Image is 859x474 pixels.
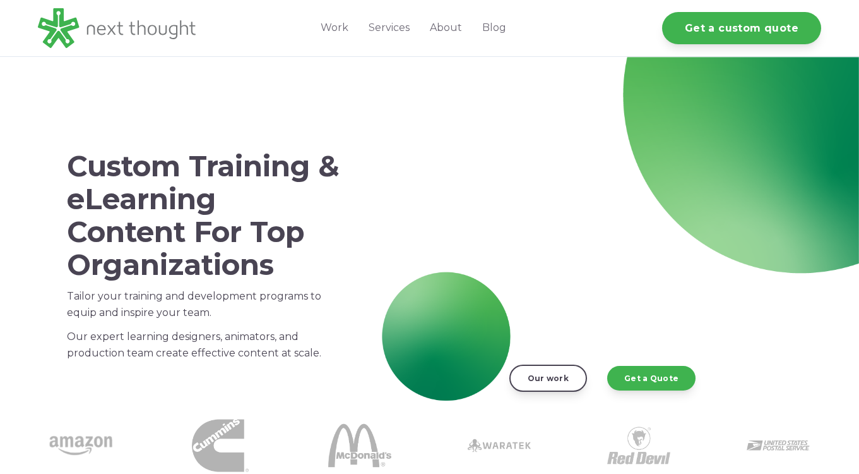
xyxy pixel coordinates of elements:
[607,366,696,390] a: Get a Quote
[662,12,821,44] a: Get a custom quote
[509,365,587,391] a: Our work
[409,139,788,353] iframe: NextThought Reel
[192,417,249,474] img: Cummins
[67,329,340,362] p: Our expert learning designers, animators, and production team create effective content at scale.
[67,288,340,321] p: Tailor your training and development programs to equip and inspire your team.
[38,8,196,48] img: LG - NextThought Logo
[67,150,340,281] h1: Custom Training & eLearning Content For Top Organizations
